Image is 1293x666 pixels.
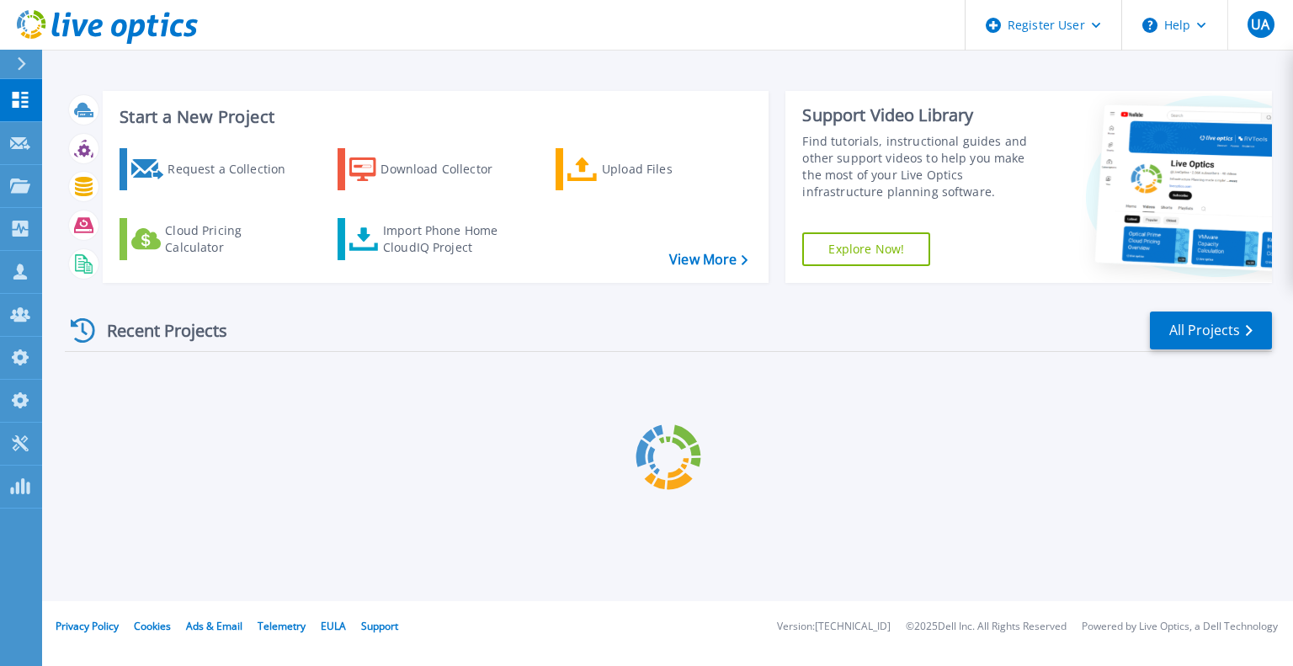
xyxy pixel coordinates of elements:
a: EULA [321,619,346,633]
a: Cloud Pricing Calculator [120,218,307,260]
a: Cookies [134,619,171,633]
a: Support [361,619,398,633]
div: Upload Files [602,152,737,186]
div: Recent Projects [65,310,250,351]
a: Privacy Policy [56,619,119,633]
div: Request a Collection [168,152,302,186]
a: Ads & Email [186,619,242,633]
div: Find tutorials, instructional guides and other support videos to help you make the most of your L... [802,133,1046,200]
a: Telemetry [258,619,306,633]
a: Download Collector [338,148,525,190]
div: Cloud Pricing Calculator [165,222,300,256]
a: Explore Now! [802,232,930,266]
div: Support Video Library [802,104,1046,126]
span: UA [1251,18,1269,31]
a: All Projects [1150,312,1272,349]
li: Powered by Live Optics, a Dell Technology [1082,621,1278,632]
a: Upload Files [556,148,743,190]
li: © 2025 Dell Inc. All Rights Reserved [906,621,1067,632]
h3: Start a New Project [120,108,748,126]
li: Version: [TECHNICAL_ID] [777,621,891,632]
a: View More [669,252,748,268]
div: Download Collector [380,152,515,186]
a: Request a Collection [120,148,307,190]
div: Import Phone Home CloudIQ Project [383,222,514,256]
